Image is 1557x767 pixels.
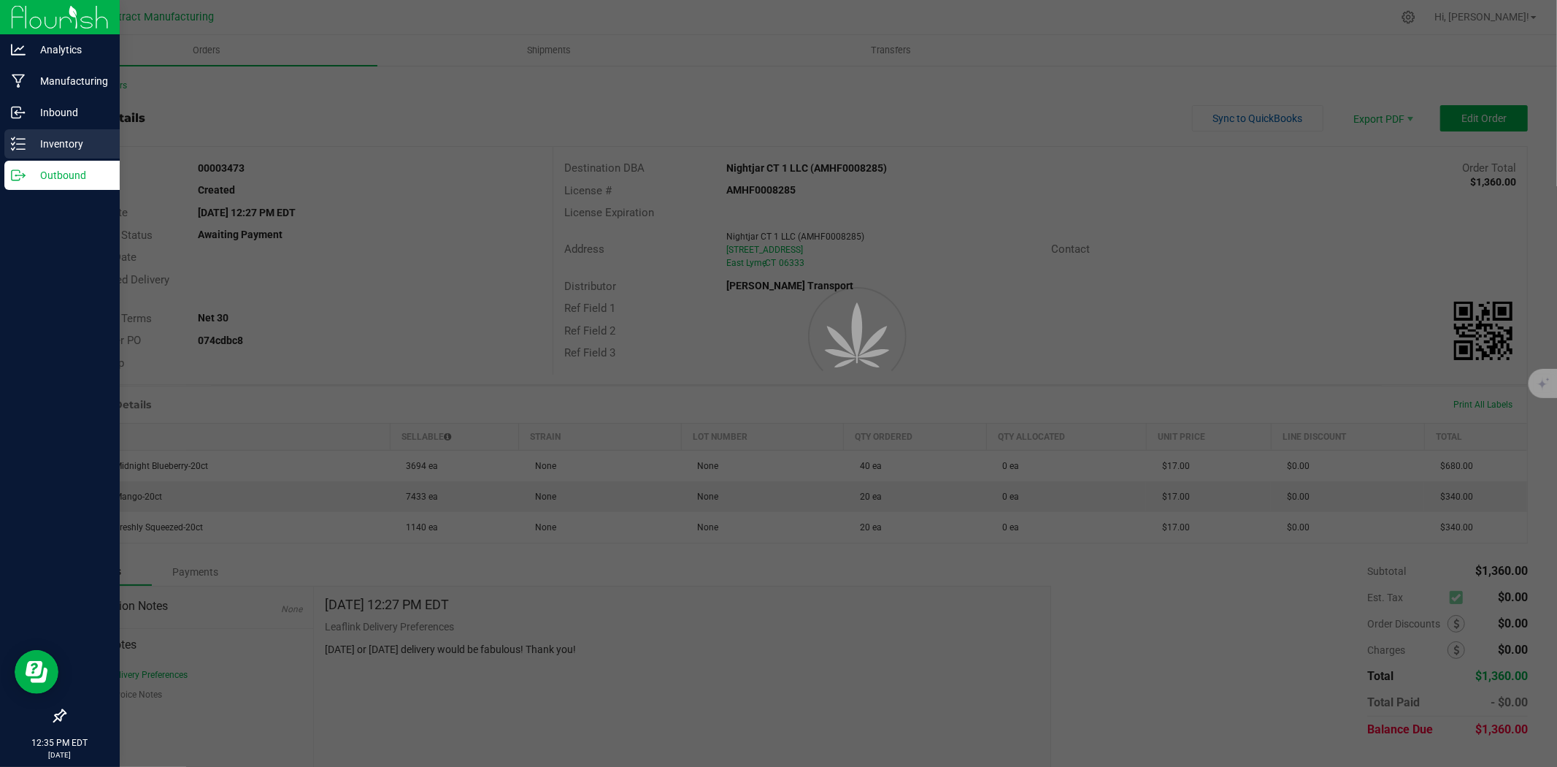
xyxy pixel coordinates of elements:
[26,104,113,121] p: Inbound
[7,736,113,749] p: 12:35 PM EDT
[26,167,113,184] p: Outbound
[11,74,26,88] inline-svg: Manufacturing
[26,135,113,153] p: Inventory
[26,72,113,90] p: Manufacturing
[11,168,26,183] inline-svg: Outbound
[26,41,113,58] p: Analytics
[7,749,113,760] p: [DATE]
[11,42,26,57] inline-svg: Analytics
[11,137,26,151] inline-svg: Inventory
[11,105,26,120] inline-svg: Inbound
[15,650,58,694] iframe: Resource center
